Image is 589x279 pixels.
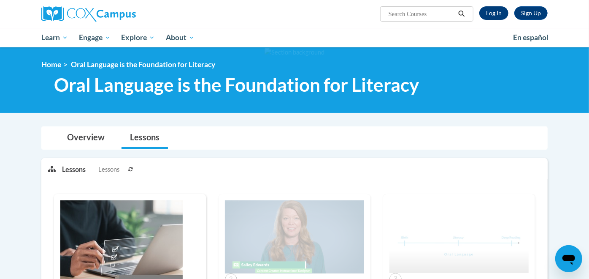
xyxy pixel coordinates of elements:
[508,29,554,46] a: En español
[41,60,61,69] a: Home
[71,60,215,69] span: Oral Language is the Foundation for Literacy
[41,6,202,22] a: Cox Campus
[265,48,324,57] img: Section background
[225,200,364,274] img: Course Image
[73,28,116,47] a: Engage
[166,33,195,43] span: About
[98,165,119,174] span: Lessons
[555,245,582,272] iframe: Button to launch messaging window
[79,33,111,43] span: Engage
[160,28,200,47] a: About
[62,165,86,174] p: Lessons
[41,6,136,22] img: Cox Campus
[36,28,73,47] a: Learn
[455,9,468,19] button: Search
[59,127,113,149] a: Overview
[122,127,168,149] a: Lessons
[121,33,155,43] span: Explore
[54,74,419,96] span: Oral Language is the Foundation for Literacy
[479,6,508,20] a: Log In
[514,6,548,20] a: Register
[29,28,560,47] div: Main menu
[513,33,548,42] span: En español
[388,9,455,19] input: Search Courses
[116,28,160,47] a: Explore
[389,200,529,273] img: Course Image
[41,33,68,43] span: Learn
